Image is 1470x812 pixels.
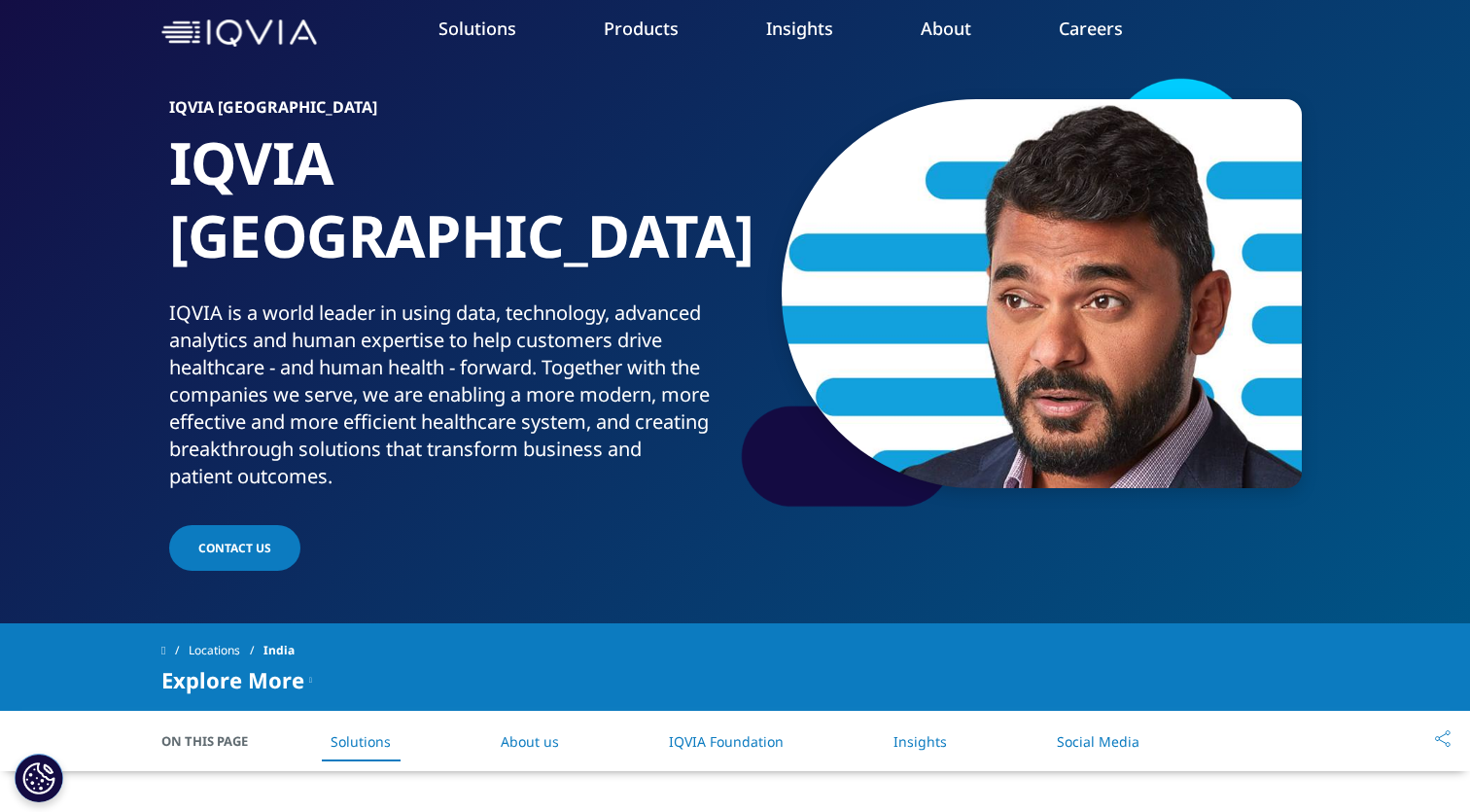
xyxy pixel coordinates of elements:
a: About [921,17,971,40]
a: IQVIA Foundation [669,732,784,751]
button: Cookies Settings [15,754,63,802]
a: About us [501,732,559,751]
a: Solutions [331,732,391,751]
img: IQVIA Healthcare Information Technology and Pharma Clinical Research Company [161,19,317,48]
h6: IQVIA [GEOGRAPHIC_DATA] [169,99,728,126]
a: Insights [893,732,947,751]
a: Products [604,17,679,40]
span: CONTACT US [198,540,271,556]
span: Explore More [161,668,304,691]
a: CONTACT US [169,525,300,571]
a: Careers [1059,17,1123,40]
div: IQVIA is a world leader in using data, technology, advanced analytics and human expertise to help... [169,300,728,490]
span: On This Page [161,731,268,751]
span: India [263,633,295,668]
a: Social Media [1057,732,1139,751]
h1: IQVIA [GEOGRAPHIC_DATA] [169,126,728,300]
a: Locations [189,633,263,668]
a: Solutions [438,17,516,40]
img: 22_rbuportraitoption.jpg [782,99,1302,488]
a: Insights [766,17,833,40]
